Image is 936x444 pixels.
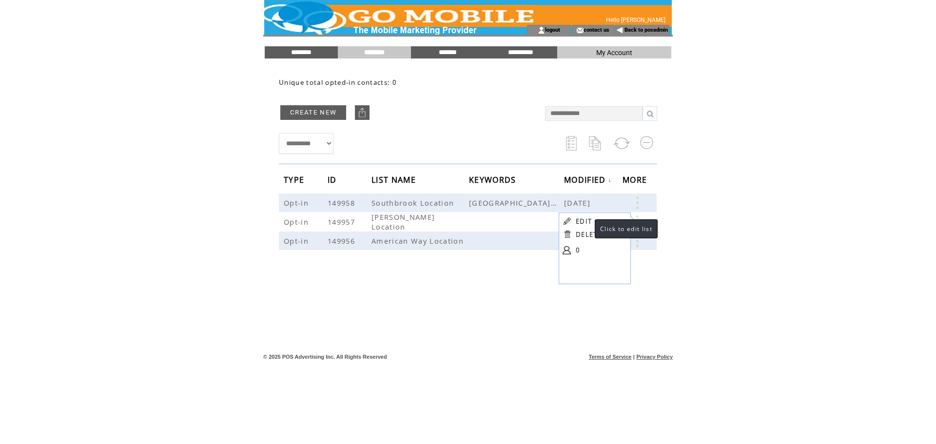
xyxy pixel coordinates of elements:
[328,198,357,208] span: 149958
[328,172,339,190] span: ID
[606,17,665,23] span: Hello [PERSON_NAME]
[576,230,602,239] a: DELETE
[564,198,593,208] span: [DATE]
[564,177,612,183] a: MODIFIED↓
[545,26,560,33] a: logout
[284,236,311,246] span: Opt-in
[616,26,624,34] img: backArrow.gif
[371,172,418,190] span: LIST NAME
[263,354,387,360] span: © 2025 POS Advertising Inc. All Rights Reserved
[371,212,435,232] span: [PERSON_NAME] Location
[328,176,339,182] a: ID
[624,27,668,33] a: Back to posadmin
[328,217,357,227] span: 149957
[357,108,367,117] img: upload.png
[596,49,632,57] span: My Account
[279,78,397,87] span: Unique total opted-in contacts: 0
[284,217,311,227] span: Opt-in
[576,217,592,226] a: EDIT
[284,176,307,182] a: TYPE
[328,236,357,246] span: 149956
[280,105,346,120] a: CREATE NEW
[469,198,564,208] span: Southbrook (76626)
[633,354,635,360] span: |
[600,225,652,233] span: Click to edit list
[371,236,466,246] span: American Way Location
[584,26,609,33] a: contact us
[469,172,519,190] span: KEYWORDS
[371,198,456,208] span: Southbrook Location
[284,198,311,208] span: Opt-in
[469,176,519,182] a: KEYWORDS
[623,172,649,190] span: MORE
[564,172,608,190] span: MODIFIED
[636,354,673,360] a: Privacy Policy
[576,243,624,257] a: 0
[576,26,584,34] img: contact_us_icon.gif
[589,354,632,360] a: Terms of Service
[284,172,307,190] span: TYPE
[371,176,418,182] a: LIST NAME
[538,26,545,34] img: account_icon.gif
